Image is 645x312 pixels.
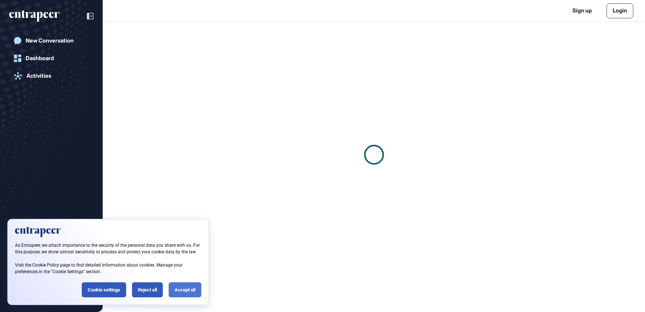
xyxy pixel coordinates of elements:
[26,37,74,44] div: New Conversation
[9,10,59,22] div: entrapeer-logo
[606,3,633,18] a: Login
[26,73,51,79] div: Activities
[26,55,54,62] div: Dashboard
[572,7,592,15] a: Sign up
